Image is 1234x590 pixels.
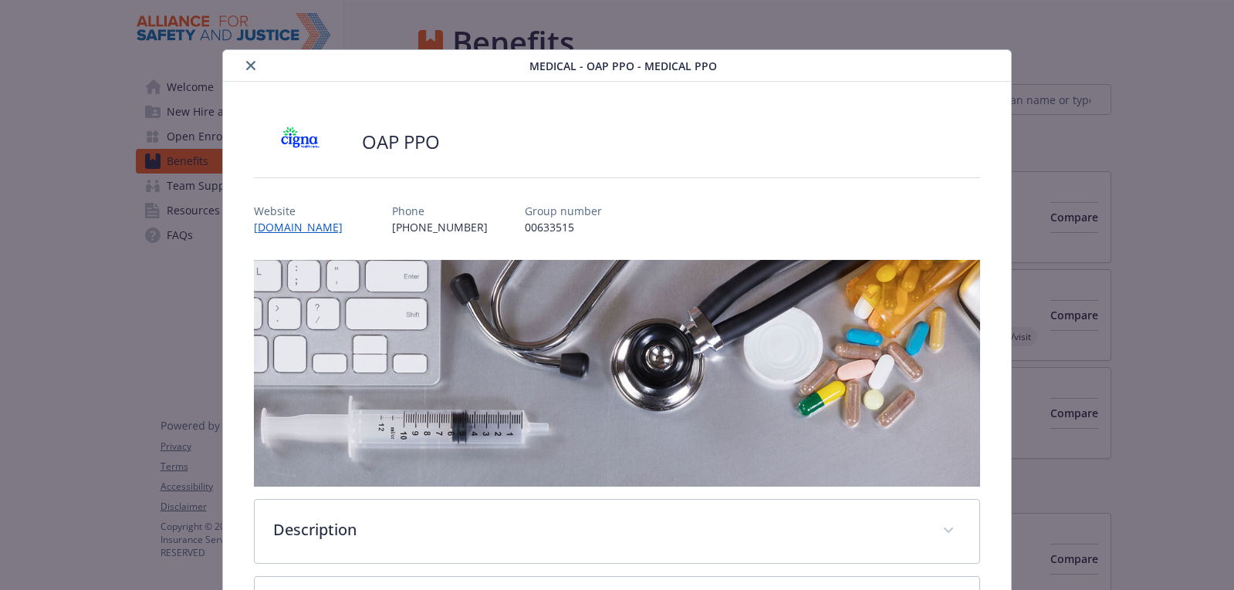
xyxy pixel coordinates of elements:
p: Phone [392,203,488,219]
p: Description [273,518,924,541]
button: close [242,56,260,75]
img: banner [254,260,980,487]
h2: OAP PPO [362,129,440,155]
p: Group number [525,203,602,219]
p: [PHONE_NUMBER] [392,219,488,235]
a: [DOMAIN_NAME] [254,220,355,234]
img: CIGNA [254,119,347,165]
div: Description [255,500,979,563]
span: Medical - OAP PPO - Medical PPO [529,58,717,74]
p: 00633515 [525,219,602,235]
p: Website [254,203,355,219]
